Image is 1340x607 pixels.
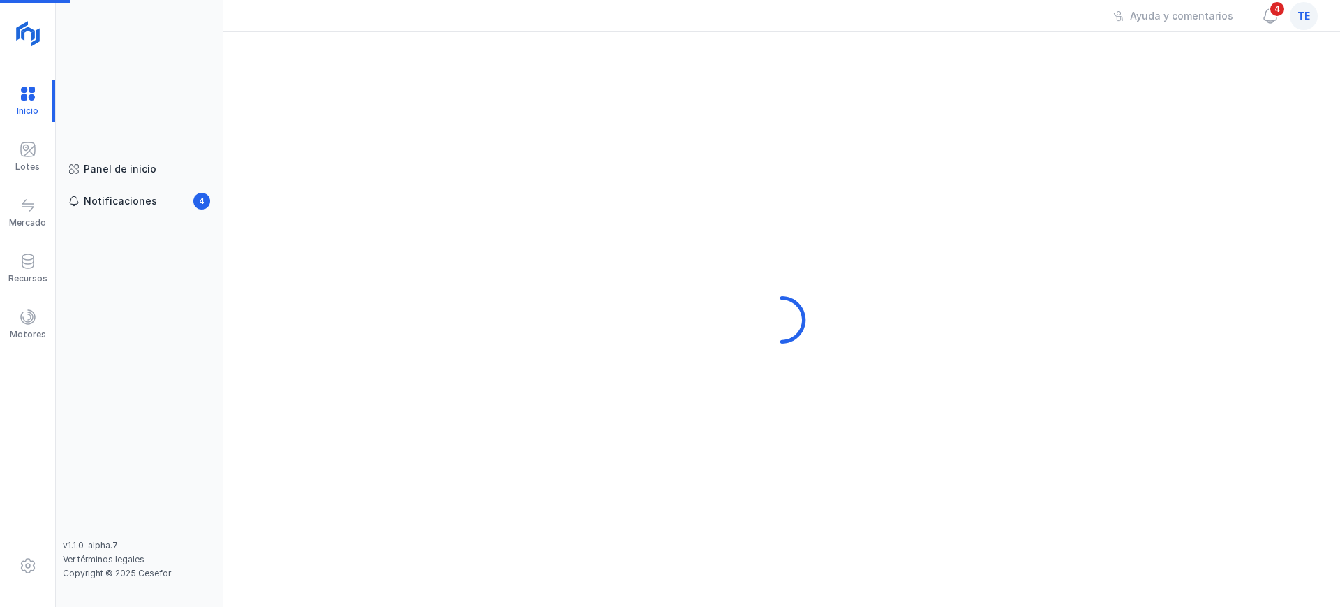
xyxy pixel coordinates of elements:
span: te [1297,9,1310,23]
div: Panel de inicio [84,162,156,176]
div: Mercado [9,217,46,228]
div: Motores [10,329,46,340]
div: v1.1.0-alpha.7 [63,540,216,551]
button: Ayuda y comentarios [1104,4,1242,28]
img: logoRight.svg [10,16,45,51]
div: Lotes [15,161,40,173]
div: Copyright © 2025 Cesefor [63,568,216,579]
div: Notificaciones [84,194,157,208]
span: 4 [193,193,210,210]
div: Ayuda y comentarios [1130,9,1233,23]
a: Ver términos legales [63,554,144,564]
div: Recursos [8,273,47,284]
span: 4 [1269,1,1286,17]
a: Panel de inicio [63,156,216,182]
a: Notificaciones4 [63,189,216,214]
